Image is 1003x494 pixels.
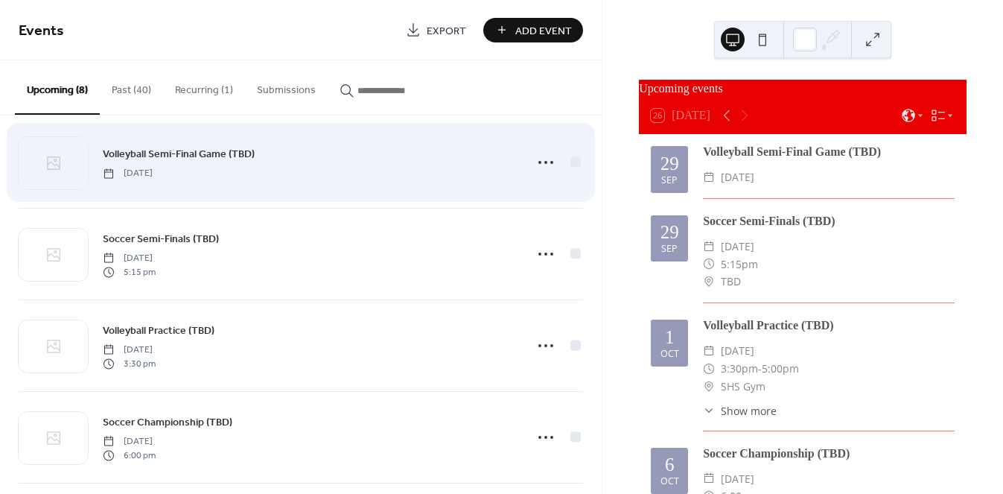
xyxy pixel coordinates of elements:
div: ​ [703,238,715,256]
div: ​ [703,470,715,488]
a: Volleyball Practice (TBD) [103,322,214,339]
span: 3:30 pm [103,357,156,370]
a: Soccer Semi-Finals (TBD) [103,230,219,247]
div: Oct [660,477,679,487]
div: ​ [703,403,715,419]
span: 5:15 pm [103,265,156,279]
span: [DATE] [721,470,754,488]
span: SHS Gym [721,378,765,396]
a: Volleyball Semi-Final Game (TBD) [103,145,255,162]
div: Oct [660,349,679,359]
span: Export [427,23,466,39]
a: Export [395,18,477,42]
div: Soccer Championship (TBD) [703,445,955,463]
span: Events [19,16,64,45]
span: [DATE] [721,238,754,256]
button: Submissions [245,60,328,113]
div: Soccer Semi-Finals (TBD) [703,212,955,230]
div: 29 [660,154,679,173]
div: Volleyball Semi-Final Game (TBD) [703,143,955,161]
span: - [758,360,762,378]
button: Past (40) [100,60,163,113]
span: [DATE] [103,252,156,265]
div: 1 [665,328,675,346]
span: [DATE] [721,342,754,360]
div: Volleyball Practice (TBD) [703,317,955,335]
span: Volleyball Semi-Final Game (TBD) [103,147,255,162]
div: ​ [703,168,715,186]
span: Show more [721,403,777,419]
span: 5:00pm [762,360,799,378]
span: Volleyball Practice (TBD) [103,323,214,339]
button: ​Show more [703,403,777,419]
div: Sep [661,244,678,254]
button: Upcoming (8) [15,60,100,115]
span: Add Event [515,23,572,39]
span: [DATE] [103,167,153,180]
div: Sep [661,176,678,186]
span: 3:30pm [721,360,758,378]
div: ​ [703,273,715,291]
span: [DATE] [103,343,156,357]
div: ​ [703,360,715,378]
button: Add Event [483,18,583,42]
div: 6 [665,455,675,474]
span: [DATE] [721,168,754,186]
div: ​ [703,378,715,396]
a: Soccer Championship (TBD) [103,414,232,431]
span: 6:00 pm [103,449,156,462]
span: TBD [721,273,741,291]
div: Upcoming events [639,80,967,98]
span: 5:15pm [721,256,758,273]
div: 29 [660,223,679,241]
span: [DATE] [103,435,156,449]
div: ​ [703,342,715,360]
span: Soccer Semi-Finals (TBD) [103,232,219,247]
button: Recurring (1) [163,60,245,113]
div: ​ [703,256,715,273]
span: Soccer Championship (TBD) [103,415,232,431]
